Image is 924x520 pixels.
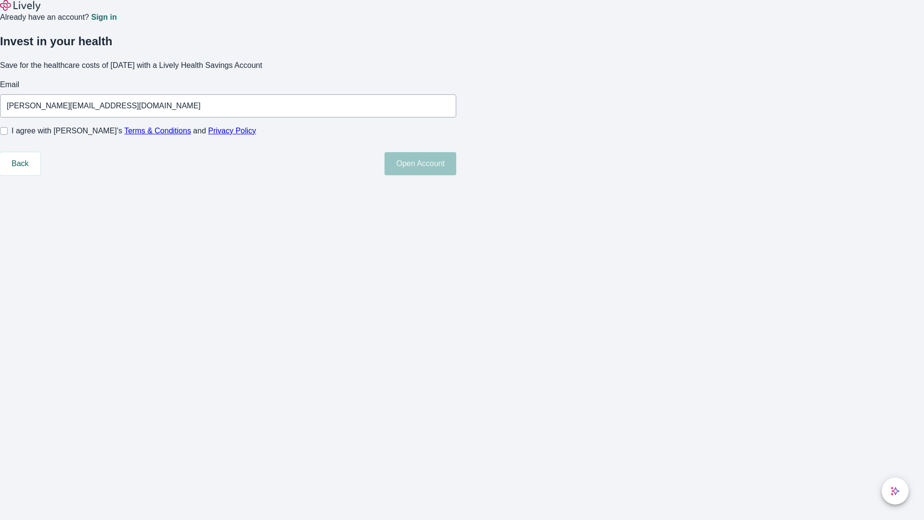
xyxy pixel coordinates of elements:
[124,127,191,135] a: Terms & Conditions
[208,127,257,135] a: Privacy Policy
[882,478,909,505] button: chat
[890,486,900,496] svg: Lively AI Assistant
[91,13,116,21] a: Sign in
[12,125,256,137] span: I agree with [PERSON_NAME]’s and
